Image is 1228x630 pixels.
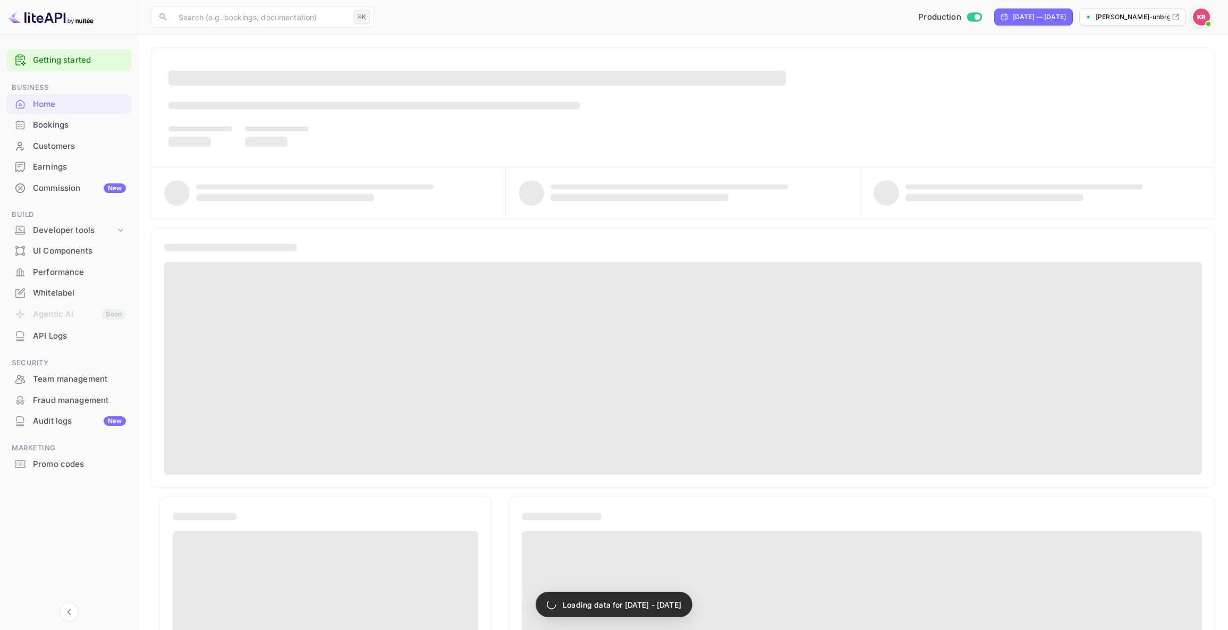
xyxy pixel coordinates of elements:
[33,182,126,195] div: Commission
[6,369,131,390] div: Team management
[6,262,131,282] a: Performance
[6,221,131,240] div: Developer tools
[6,454,131,475] div: Promo codes
[6,326,131,347] div: API Logs
[6,454,131,474] a: Promo codes
[6,283,131,304] div: Whitelabel
[6,115,131,136] div: Bookings
[6,178,131,199] div: CommissionNew
[6,209,131,221] span: Build
[172,6,350,28] input: Search (e.g. bookings, documentation)
[918,11,961,23] span: Production
[33,330,126,342] div: API Logs
[6,136,131,157] div: Customers
[33,287,126,299] div: Whitelabel
[6,411,131,432] div: Audit logsNew
[6,442,131,454] span: Marketing
[104,183,126,193] div: New
[6,283,131,303] a: Whitelabel
[33,224,115,237] div: Developer tools
[33,140,126,153] div: Customers
[33,98,126,111] div: Home
[6,94,131,115] div: Home
[6,369,131,389] a: Team management
[6,326,131,346] a: API Logs
[914,11,986,23] div: Switch to Sandbox mode
[1096,12,1170,22] p: [PERSON_NAME]-unbrg.[PERSON_NAME]...
[6,157,131,178] div: Earnings
[354,10,370,24] div: ⌘K
[6,390,131,410] a: Fraud management
[6,178,131,198] a: CommissionNew
[33,266,126,279] div: Performance
[1193,9,1210,26] img: Kobus Roux
[6,390,131,411] div: Fraud management
[6,241,131,262] div: UI Components
[104,416,126,426] div: New
[6,411,131,431] a: Audit logsNew
[6,136,131,156] a: Customers
[33,161,126,173] div: Earnings
[6,241,131,261] a: UI Components
[6,82,131,94] span: Business
[6,115,131,135] a: Bookings
[33,54,126,66] a: Getting started
[60,602,79,621] button: Collapse navigation
[6,94,131,114] a: Home
[33,415,126,427] div: Audit logs
[33,373,126,385] div: Team management
[33,245,126,257] div: UI Components
[33,119,126,131] div: Bookings
[33,458,126,471] div: Promo codes
[6,157,131,177] a: Earnings
[6,357,131,369] span: Security
[563,599,681,610] p: Loading data for [DATE] - [DATE]
[33,394,126,407] div: Fraud management
[9,9,94,26] img: LiteAPI logo
[1013,12,1066,22] div: [DATE] — [DATE]
[6,262,131,283] div: Performance
[6,49,131,71] div: Getting started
